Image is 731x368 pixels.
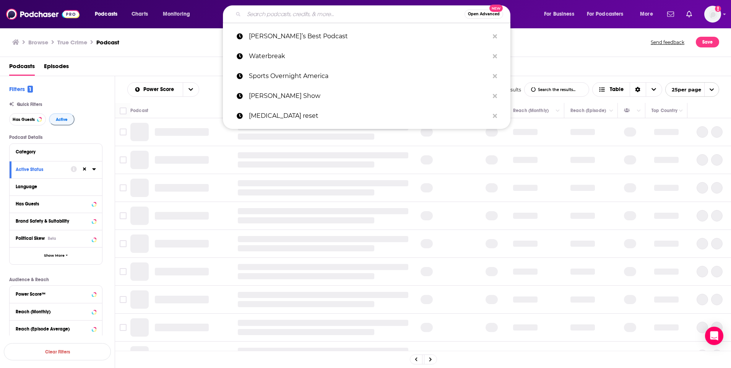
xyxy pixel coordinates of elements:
button: open menu [582,8,635,20]
a: Show notifications dropdown [664,8,677,21]
span: For Business [544,9,574,20]
span: New [489,5,503,12]
div: Language [16,184,91,189]
button: Column Actions [553,106,562,116]
p: Paul’s Best Podcast [249,26,489,46]
button: open menu [665,82,719,97]
span: Charts [132,9,148,20]
span: Toggle select row [120,268,127,275]
button: Save [696,37,719,47]
h1: True Crime [57,39,87,46]
span: Toggle select row [120,240,127,247]
span: Toggle select row [120,212,127,219]
input: Search podcasts, credits, & more... [244,8,465,20]
div: Top Country [651,106,677,115]
span: Open Advanced [468,12,500,16]
div: Beta [48,236,56,241]
a: Episodes [44,60,69,76]
span: Table [610,87,624,92]
div: Open Intercom Messenger [705,327,723,345]
span: Toggle select row [120,156,127,163]
div: Reach (Episode) [570,106,606,115]
div: Sort Direction [630,83,646,96]
a: Podcasts [9,60,35,76]
span: Toggle select row [120,324,127,331]
button: Brand Safety & Suitability [16,216,96,226]
span: Toggle select row [120,296,127,303]
span: Political Skew [16,236,45,241]
button: Active Status [16,164,71,174]
button: Clear Filters [4,343,111,360]
span: Power Score [143,87,177,92]
div: Podcast [130,106,148,115]
h3: Podcast [96,39,119,46]
p: chronic pain reset [249,106,489,126]
span: 1 [28,86,33,93]
button: Choose View [592,82,662,97]
button: Has Guests [9,113,46,125]
div: Power Score™ [16,291,89,297]
p: Podcast Details [9,135,102,140]
button: open menu [89,8,127,20]
button: open menu [128,87,183,92]
button: open menu [539,8,584,20]
a: Charts [127,8,153,20]
button: Power Score™ [16,289,96,298]
button: Has Guests [16,199,96,208]
span: More [640,9,653,20]
button: Show profile menu [704,6,721,23]
span: Podcasts [95,9,117,20]
button: Column Actions [607,106,616,116]
p: Audience & Reach [9,277,102,282]
button: Reach (Monthly) [16,306,96,316]
a: [MEDICAL_DATA] reset [223,106,510,126]
div: Has Guests [624,106,635,115]
div: Reach (Episode Average) [16,326,89,332]
button: Reach (Episode Average) [16,324,96,333]
button: Column Actions [676,106,686,116]
button: Send feedback [648,37,687,47]
a: Browse [28,39,48,46]
span: Active [56,117,68,122]
span: For Podcasters [587,9,624,20]
a: Sports Overnight America [223,66,510,86]
span: Show More [44,254,65,258]
button: open menu [635,8,663,20]
p: Waterbreak [249,46,489,66]
div: Active Status [16,167,66,172]
span: Logged in as SkyHorsePub35 [704,6,721,23]
span: Toggle select row [120,129,127,135]
div: Reach (Monthly) [513,106,549,115]
span: Quick Filters [17,102,42,107]
a: Waterbreak [223,46,510,66]
button: Political SkewBeta [16,233,96,243]
img: Podchaser - Follow, Share and Rate Podcasts [6,7,80,21]
span: Monitoring [163,9,190,20]
span: Has Guests [13,117,35,122]
a: [PERSON_NAME]’s Best Podcast [223,26,510,46]
button: open menu [158,8,200,20]
span: Toggle select row [120,184,127,191]
button: Open AdvancedNew [465,10,503,19]
div: Category [16,149,91,155]
svg: Add a profile image [715,6,721,12]
div: Search podcasts, credits, & more... [230,5,518,23]
h2: Choose List sort [127,82,199,97]
div: Brand Safety & Suitability [16,218,89,224]
a: [PERSON_NAME] Show [223,86,510,106]
div: Reach (Monthly) [16,309,89,314]
button: open menu [183,83,199,96]
a: Show notifications dropdown [683,8,695,21]
button: Show More [10,247,102,264]
span: 25 per page [666,84,701,96]
h2: Filters [9,85,33,93]
button: Category [16,147,96,156]
div: Has Guests [16,201,89,207]
p: Guy Benson Show [249,86,489,106]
